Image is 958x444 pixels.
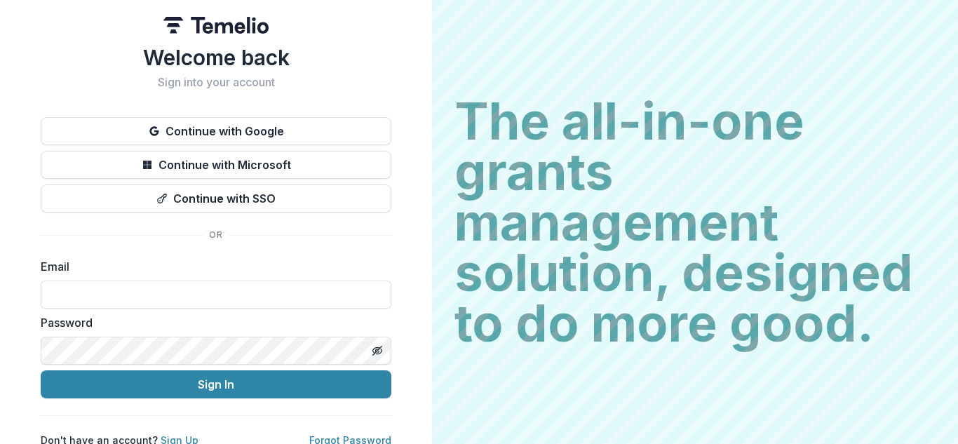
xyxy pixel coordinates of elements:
[41,258,383,275] label: Email
[41,117,391,145] button: Continue with Google
[366,339,389,362] button: Toggle password visibility
[41,184,391,213] button: Continue with SSO
[41,45,391,70] h1: Welcome back
[41,151,391,179] button: Continue with Microsoft
[163,17,269,34] img: Temelio
[41,76,391,89] h2: Sign into your account
[41,314,383,331] label: Password
[41,370,391,398] button: Sign In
